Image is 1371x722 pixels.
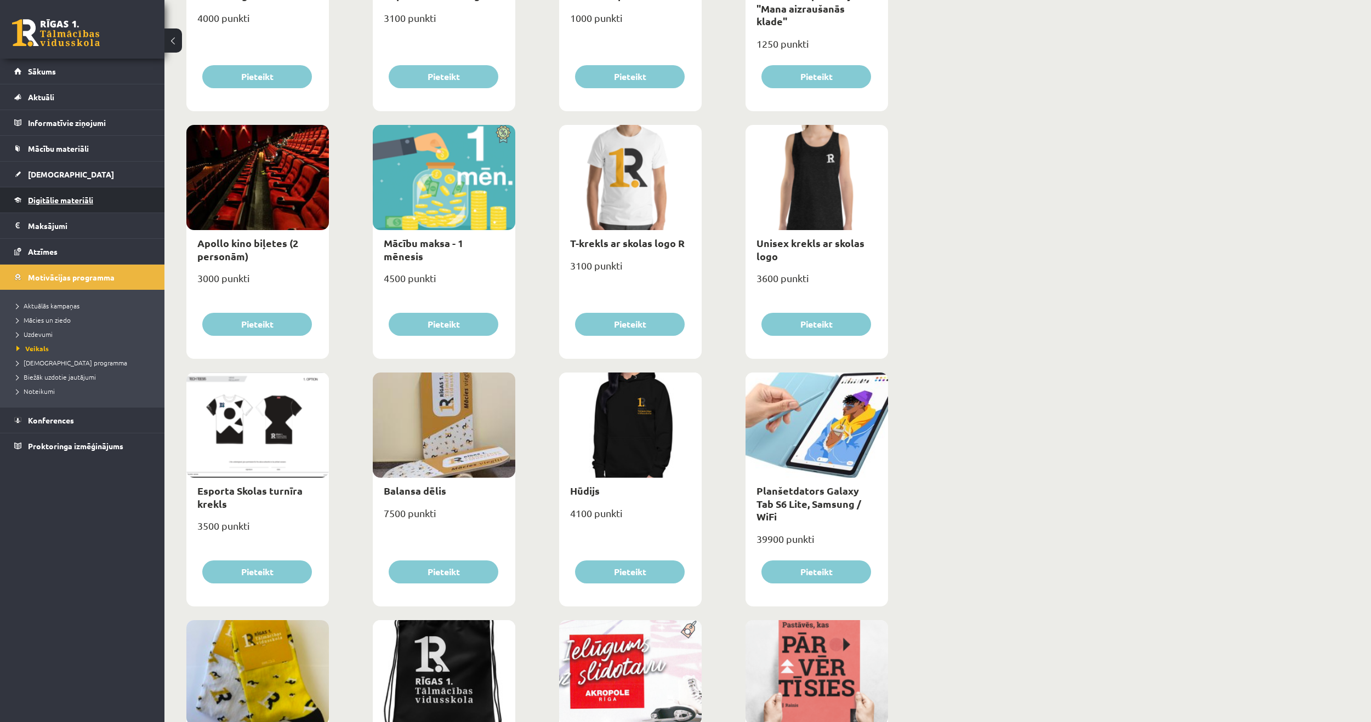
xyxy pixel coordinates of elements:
[197,237,298,262] a: Apollo kino biļetes (2 personām)
[16,315,153,325] a: Mācies un ziedo
[28,213,151,238] legend: Maksājumi
[559,504,702,531] div: 4100 punkti
[16,358,127,367] span: [DEMOGRAPHIC_DATA] programma
[28,272,115,282] span: Motivācijas programma
[756,484,861,523] a: Planšetdators Galaxy Tab S6 Lite, Samsung / WiFi
[202,560,312,583] button: Pieteikt
[14,162,151,187] a: [DEMOGRAPHIC_DATA]
[28,66,56,76] span: Sākums
[28,110,151,135] legend: Informatīvie ziņojumi
[14,433,151,459] a: Proktoringa izmēģinājums
[746,530,888,557] div: 39900 punkti
[389,560,498,583] button: Pieteikt
[28,144,89,153] span: Mācību materiāli
[14,408,151,433] a: Konferences
[746,269,888,296] div: 3600 punkti
[570,237,685,249] a: T-krekls ar skolas logo R
[16,373,96,381] span: Biežāk uzdotie jautājumi
[16,387,55,396] span: Noteikumi
[28,415,74,425] span: Konferences
[373,269,515,296] div: 4500 punkti
[16,301,153,311] a: Aktuālās kampaņas
[14,59,151,84] a: Sākums
[28,247,58,256] span: Atzīmes
[761,65,871,88] button: Pieteikt
[16,386,153,396] a: Noteikumi
[761,313,871,336] button: Pieteikt
[12,19,100,47] a: Rīgas 1. Tālmācības vidusskola
[16,343,153,353] a: Veikals
[373,9,515,36] div: 3100 punkti
[384,237,463,262] a: Mācību maksa - 1 mēnesis
[202,65,312,88] button: Pieteikt
[14,265,151,290] a: Motivācijas programma
[186,517,329,544] div: 3500 punkti
[186,269,329,296] div: 3000 punkti
[16,330,53,339] span: Uzdevumi
[559,256,702,284] div: 3100 punkti
[389,313,498,336] button: Pieteikt
[28,441,123,451] span: Proktoringa izmēģinājums
[14,239,151,264] a: Atzīmes
[16,358,153,368] a: [DEMOGRAPHIC_DATA] programma
[575,560,685,583] button: Pieteikt
[16,372,153,382] a: Biežāk uzdotie jautājumi
[570,484,600,497] a: Hūdijs
[746,35,888,62] div: 1250 punkti
[491,125,515,144] img: Atlaide
[14,213,151,238] a: Maksājumi
[28,92,54,102] span: Aktuāli
[16,316,71,324] span: Mācies un ziedo
[373,504,515,531] div: 7500 punkti
[16,301,79,310] span: Aktuālās kampaņas
[14,110,151,135] a: Informatīvie ziņojumi
[575,313,685,336] button: Pieteikt
[16,344,49,353] span: Veikals
[384,484,446,497] a: Balansa dēlis
[28,169,114,179] span: [DEMOGRAPHIC_DATA]
[202,313,312,336] button: Pieteikt
[761,560,871,583] button: Pieteikt
[756,237,864,262] a: Unisex krekls ar skolas logo
[14,187,151,213] a: Digitālie materiāli
[14,84,151,110] a: Aktuāli
[677,620,702,639] img: Populāra prece
[559,9,702,36] div: 1000 punkti
[389,65,498,88] button: Pieteikt
[16,329,153,339] a: Uzdevumi
[28,195,93,205] span: Digitālie materiāli
[197,484,303,509] a: Esporta Skolas turnīra krekls
[14,136,151,161] a: Mācību materiāli
[575,65,685,88] button: Pieteikt
[186,9,329,36] div: 4000 punkti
